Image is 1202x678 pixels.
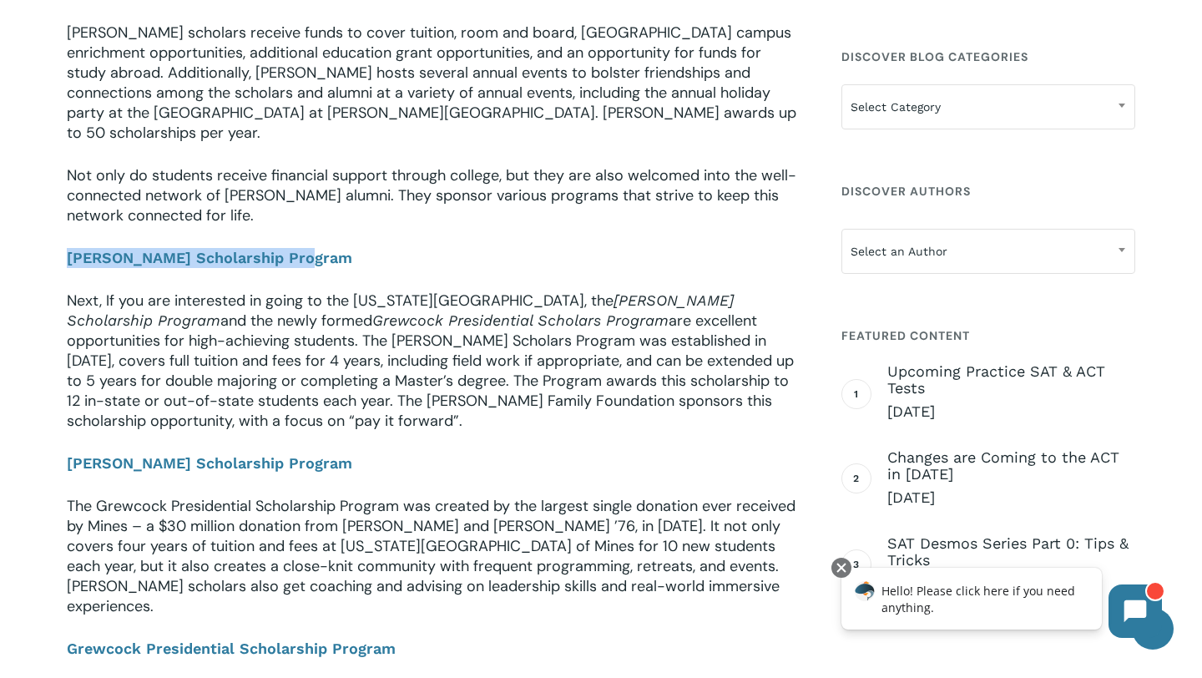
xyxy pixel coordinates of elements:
[887,363,1135,397] span: Upcoming Practice SAT & ACT Tests
[841,84,1135,129] span: Select Category
[841,176,1135,206] h4: Discover Authors
[67,454,352,472] b: [PERSON_NAME] Scholarship Program
[887,402,1135,422] span: [DATE]
[887,363,1135,422] a: Upcoming Practice SAT & ACT Tests [DATE]
[67,23,796,143] span: [PERSON_NAME] scholars receive funds to cover tuition, room and board, [GEOGRAPHIC_DATA] campus e...
[372,311,669,329] span: Grewcock Presidential Scholars Program
[842,234,1134,269] span: Select an Author
[887,449,1135,508] a: Changes are Coming to the ACT in [DATE] [DATE]
[220,311,372,331] span: and the newly formed
[841,229,1135,274] span: Select an Author
[67,165,796,225] span: Not only do students receive financial support through college, but they are also welcomed into t...
[67,291,614,311] span: Next, If you are interested in going to the [US_STATE][GEOGRAPHIC_DATA], the
[67,496,795,616] span: The Grewcock Presidential Scholarship Program was created by the largest single donation ever rec...
[67,248,352,268] a: [PERSON_NAME] Scholarship Program
[67,453,352,473] a: [PERSON_NAME] Scholarship Program
[887,449,1135,483] span: Changes are Coming to the ACT in [DATE]
[67,640,396,657] a: Grewcock Presidential Scholarship Program
[887,535,1135,569] span: SAT Desmos Series Part 0: Tips & Tricks
[67,311,794,431] span: are excellent opportunities for high-achieving students. The [PERSON_NAME] Scholars Program was e...
[824,554,1179,655] iframe: Chatbot
[887,535,1135,594] a: SAT Desmos Series Part 0: Tips & Tricks [DATE]
[841,321,1135,351] h4: Featured Content
[842,89,1134,124] span: Select Category
[841,42,1135,72] h4: Discover Blog Categories
[67,249,352,266] b: [PERSON_NAME] Scholarship Program
[887,488,1135,508] span: [DATE]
